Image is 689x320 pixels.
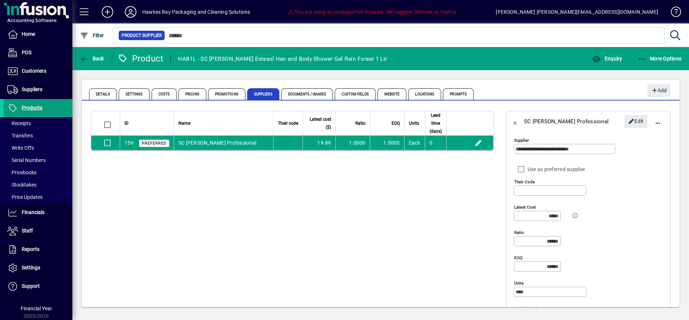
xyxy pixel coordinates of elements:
[7,157,46,163] span: Serial Numbers
[22,50,31,55] span: POS
[72,52,112,65] app-page-header-button: Back
[4,240,72,259] a: Reports
[496,6,658,18] div: [PERSON_NAME] [PERSON_NAME][EMAIL_ADDRESS][DOMAIN_NAME]
[281,88,333,100] span: Documents / Images
[514,255,523,260] mat-label: EOQ
[124,119,128,127] span: ID
[119,5,142,18] button: Profile
[80,33,104,38] span: Filter
[4,179,72,191] a: Stocktakes
[22,31,35,37] span: Home
[473,137,484,149] button: Edit
[514,281,524,286] mat-label: Units
[514,179,535,184] mat-label: Their code
[4,117,72,129] a: Receipts
[152,88,177,100] span: Costs
[22,105,42,111] span: Products
[507,113,524,130] button: Back
[4,62,72,80] a: Customers
[21,306,52,311] span: Financial Year
[80,56,104,61] span: Back
[7,194,43,200] span: Price Updates
[514,138,529,143] mat-label: Supplier
[22,283,40,289] span: Support
[4,129,72,142] a: Transfers
[22,228,33,234] span: Staff
[335,88,375,100] span: Custom Fields
[22,68,46,74] span: Customers
[4,142,72,154] a: Write Offs
[370,136,404,150] td: 1.0000
[22,265,40,270] span: Settings
[590,52,624,65] button: Enquiry
[355,119,365,127] span: Ratio
[443,88,474,100] span: Prompts
[628,115,644,127] span: Edit
[624,115,647,128] button: Edit
[22,86,42,92] span: Suppliers
[514,230,524,235] mat-label: Ratio
[119,88,150,100] span: Settings
[4,259,72,277] a: Settings
[7,133,33,138] span: Transfers
[174,136,273,150] td: SC [PERSON_NAME] Professional
[4,154,72,166] a: Serial Numbers
[647,84,671,97] button: Add
[208,88,245,100] span: Promotions
[430,111,442,135] span: Lead time (days)
[22,209,45,215] span: Financials
[377,88,407,100] span: Website
[4,277,72,295] a: Support
[118,53,164,64] div: Product
[22,246,39,252] span: Reports
[142,6,250,18] div: Hawkes Bay Packaging and Cleaning Solutions
[142,141,166,146] span: Preferred
[524,116,609,127] div: SC [PERSON_NAME] Professional
[404,136,425,150] td: Each
[122,32,162,39] span: Product Supplier
[288,9,458,15] span: You are using an unsupported browser. We suggest Chrome, or Firefox.
[247,88,279,100] span: Suppliers
[636,52,684,65] button: More Options
[7,182,37,188] span: Stocktakes
[4,81,72,99] a: Suppliers
[4,44,72,62] a: POS
[638,56,682,61] span: More Options
[278,119,298,127] span: Their code
[7,170,37,175] span: Pricebooks
[303,136,335,150] td: 19.89
[78,52,106,65] button: Back
[178,88,206,100] span: Pricing
[651,85,667,97] span: Add
[4,166,72,179] a: Pricebooks
[514,205,536,210] mat-label: Latest cost
[4,222,72,240] a: Staff
[592,56,622,61] span: Enquiry
[178,119,190,127] span: Name
[78,29,106,42] button: Filter
[649,113,667,130] button: More options
[409,119,419,127] span: Units
[665,1,680,25] a: Knowledge Base
[89,88,117,100] span: Details
[7,120,31,126] span: Receipts
[514,306,547,311] mat-label: Lead time (days)
[307,115,331,131] span: Latest cost ($)
[178,53,387,65] div: HAB1L - SC [PERSON_NAME] Estesol Hair and Body Shower Gel Rain Forest 1 Ltr
[335,136,370,150] td: 1.0000
[4,25,72,43] a: Home
[392,119,400,127] span: EOQ
[408,88,441,100] span: Locations
[425,136,446,150] td: 0
[7,145,34,151] span: Write Offs
[4,204,72,222] a: Financials
[4,191,72,203] a: Price Updates
[124,139,134,147] div: 156
[96,5,119,18] button: Add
